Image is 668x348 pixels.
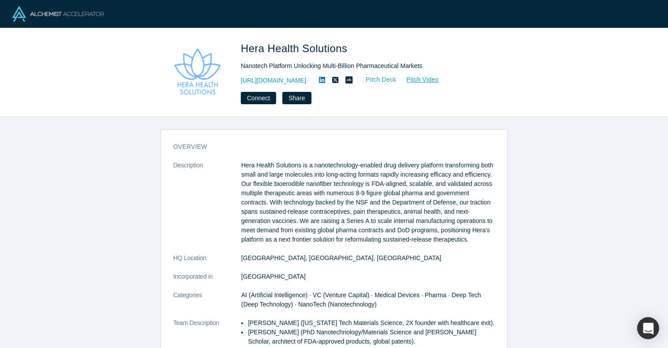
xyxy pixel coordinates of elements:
[241,291,481,308] span: AI (Artificial Intelligence) · VC (Venture Capital) · Medical Devices · Pharma · Deep Tech (Deep ...
[241,272,495,281] dd: [GEOGRAPHIC_DATA]
[241,76,306,85] a: [URL][DOMAIN_NAME]
[167,41,228,102] img: Hera Health Solutions's Logo
[397,75,439,85] a: Pitch Video
[241,161,495,244] p: Hera Health Solutions is a nanotechnology-enabled drug delivery platform transforming both small ...
[173,161,241,253] dt: Description
[241,61,488,71] div: Nanotech Platform Unlocking Multi-Billion Pharmaceutical Markets
[241,253,495,263] dd: [GEOGRAPHIC_DATA], [GEOGRAPHIC_DATA], [GEOGRAPHIC_DATA]
[173,291,241,318] dt: Categories
[173,272,241,291] dt: Incorporated in
[248,318,495,328] p: [PERSON_NAME] ([US_STATE] Tech Materials Science, 2X founder with healthcare exit).
[248,328,495,346] p: [PERSON_NAME] (PhD Nanotechnology/Materials Science and [PERSON_NAME] Scholar, architect of FDA-a...
[173,253,241,272] dt: HQ Location
[282,92,311,104] button: Share
[356,75,397,85] a: Pitch Deck
[241,42,350,54] span: Hera Health Solutions
[241,92,276,104] button: Connect
[12,6,104,22] img: Alchemist Logo
[173,142,482,151] h3: overview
